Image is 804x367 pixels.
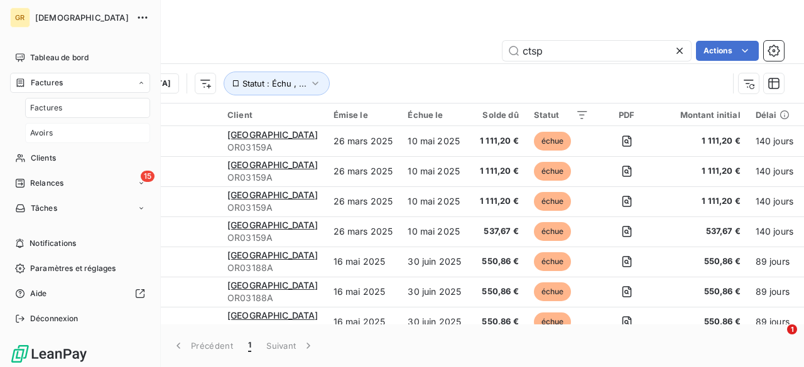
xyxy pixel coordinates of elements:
span: 550,86 € [665,316,741,328]
a: FacturesFacturesAvoirs [10,73,150,143]
span: 550,86 € [665,255,741,268]
a: Aide [10,284,150,304]
td: 10 mai 2025 [400,126,472,156]
td: 10 mai 2025 [400,216,472,247]
span: Notifications [30,238,76,249]
span: Clients [31,152,56,164]
td: 30 juin 2025 [400,277,472,307]
span: OR03188A [227,292,318,304]
a: Tâches [10,198,150,218]
div: Solde dû [480,110,519,120]
span: Avoirs [30,127,53,139]
span: échue [534,132,572,151]
span: 1 111,20 € [480,195,519,208]
button: Statut : Échu , ... [224,72,330,95]
span: 1 [787,324,797,334]
span: OR03159A [227,141,318,154]
span: 1 111,20 € [665,165,741,178]
span: 1 111,20 € [665,135,741,147]
div: Délai [756,110,793,120]
span: Déconnexion [30,313,79,324]
span: Factures [30,102,62,114]
span: 1 111,20 € [480,135,519,147]
span: 550,86 € [665,285,741,298]
td: 10 mai 2025 [400,156,472,186]
span: 550,86 € [480,316,519,328]
span: 537,67 € [665,225,741,238]
span: Aide [30,288,47,299]
span: échue [534,312,572,331]
td: 16 mai 2025 [326,247,401,277]
div: PDF [604,110,649,120]
td: 16 mai 2025 [326,277,401,307]
span: [GEOGRAPHIC_DATA] [227,250,318,260]
span: échue [534,222,572,241]
div: GR [10,8,30,28]
td: 89 jours [748,307,801,337]
a: Tableau de bord [10,48,150,68]
td: 16 mai 2025 [326,307,401,337]
span: [GEOGRAPHIC_DATA] [227,159,318,170]
span: [GEOGRAPHIC_DATA] [227,129,318,140]
div: Statut [534,110,589,120]
a: Paramètres et réglages [10,258,150,279]
td: 26 mars 2025 [326,216,401,247]
span: 1 111,20 € [480,165,519,178]
td: 10 mai 2025 [400,186,472,216]
span: 550,86 € [480,285,519,298]
span: Tâches [31,203,57,214]
span: [GEOGRAPHIC_DATA] [227,280,318,290]
span: échue [534,282,572,301]
span: [GEOGRAPHIC_DATA] [227,189,318,200]
a: Avoirs [25,123,150,143]
td: 89 jours [748,247,801,277]
td: 30 juin 2025 [400,307,472,337]
td: 140 jours [748,216,801,247]
span: échue [534,192,572,211]
input: Rechercher [503,41,691,61]
span: OR03159A [227,171,318,184]
button: Précédent [165,332,241,359]
span: 550,86 € [480,255,519,268]
span: 15 [141,171,155,182]
span: 537,67 € [480,225,519,238]
div: Émise le [334,110,393,120]
img: Logo LeanPay [10,344,88,364]
div: Échue le [408,110,465,120]
span: OR03159A [227,201,318,214]
span: 1 111,20 € [665,195,741,208]
td: 89 jours [748,277,801,307]
div: Montant initial [665,110,741,120]
a: Clients [10,148,150,168]
span: 1 [248,339,251,352]
button: Actions [696,41,759,61]
div: Client [227,110,318,120]
span: OR03188A [227,262,318,274]
span: Paramètres et réglages [30,263,116,274]
td: 26 mars 2025 [326,126,401,156]
td: 30 juin 2025 [400,247,472,277]
span: Factures [31,77,63,88]
span: Tableau de bord [30,52,89,63]
span: OR03188A [227,322,318,334]
span: OR03159A [227,231,318,244]
span: échue [534,252,572,271]
td: 26 mars 2025 [326,156,401,186]
span: Relances [30,178,63,189]
td: 26 mars 2025 [326,186,401,216]
span: [GEOGRAPHIC_DATA] [227,310,318,321]
td: 140 jours [748,126,801,156]
iframe: Intercom live chat [761,324,791,354]
button: Suivant [259,332,322,359]
span: Statut : Échu , ... [242,78,307,88]
span: [GEOGRAPHIC_DATA] [227,220,318,230]
td: 140 jours [748,186,801,216]
td: 140 jours [748,156,801,186]
span: échue [534,162,572,181]
button: 1 [241,332,259,359]
a: 15Relances [10,173,150,193]
span: [DEMOGRAPHIC_DATA] [35,13,129,23]
a: Factures [25,98,150,118]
